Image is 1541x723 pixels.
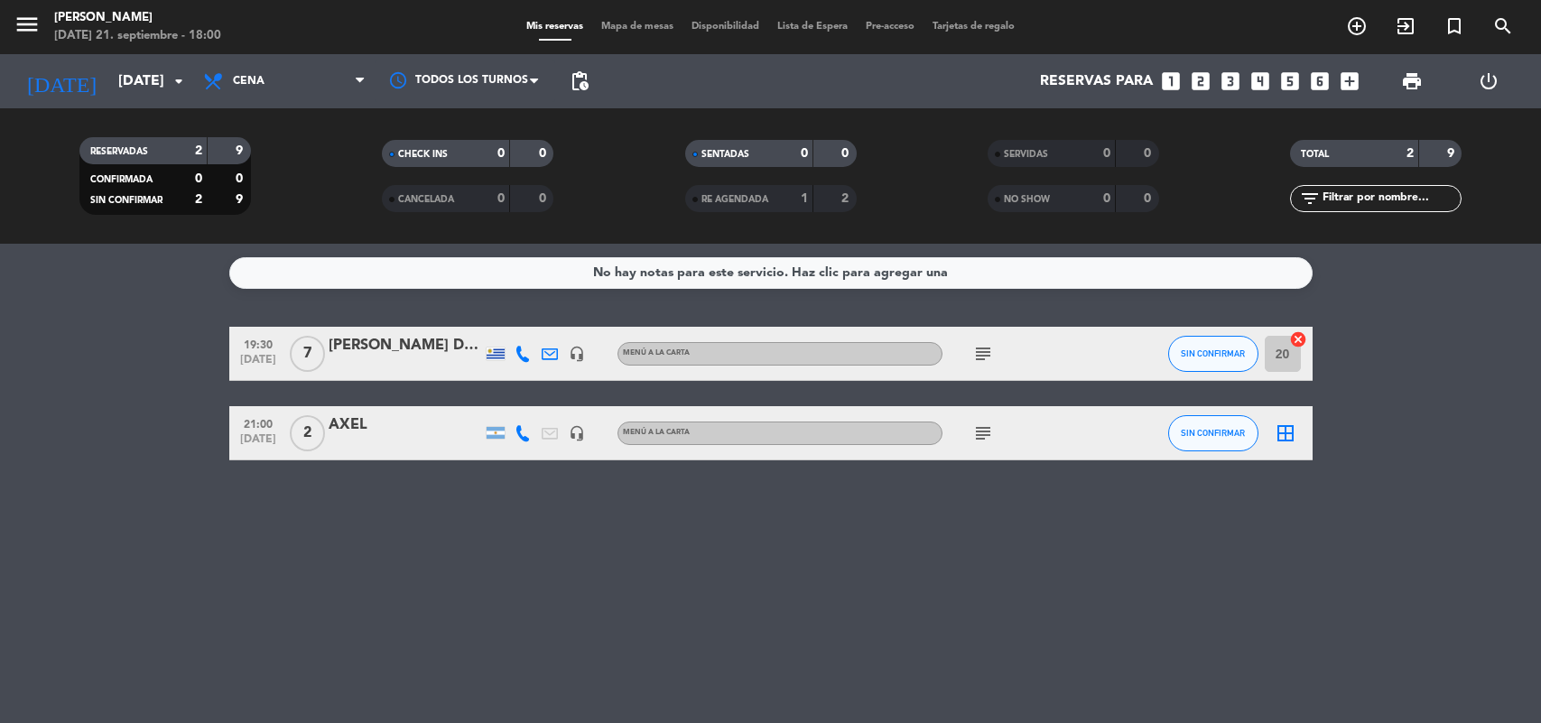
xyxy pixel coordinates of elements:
span: Cena [233,75,265,88]
button: SIN CONFIRMAR [1168,415,1258,451]
div: [PERSON_NAME] [54,9,221,27]
span: Disponibilidad [682,22,768,32]
div: No hay notas para este servicio. Haz clic para agregar una [593,263,948,283]
input: Filtrar por nombre... [1321,189,1461,209]
span: RE AGENDADA [701,195,768,204]
i: arrow_drop_down [168,70,190,92]
span: TOTAL [1301,150,1329,159]
i: menu [14,11,41,38]
strong: 1 [801,192,808,205]
strong: 0 [539,147,550,160]
strong: 2 [841,192,852,205]
span: 19:30 [236,333,281,354]
strong: 0 [236,172,246,185]
span: [DATE] [236,354,281,375]
strong: 0 [1144,192,1155,205]
span: 7 [290,336,325,372]
i: power_settings_new [1478,70,1499,92]
div: [PERSON_NAME] DEL [PERSON_NAME] [329,334,482,357]
div: AXEL [329,413,482,437]
i: subject [972,422,994,444]
span: SENTADAS [701,150,749,159]
i: looks_3 [1219,70,1242,93]
span: CHECK INS [398,150,448,159]
strong: 0 [497,147,505,160]
span: Pre-acceso [857,22,924,32]
strong: 0 [497,192,505,205]
button: menu [14,11,41,44]
div: [DATE] 21. septiembre - 18:00 [54,27,221,45]
i: search [1492,15,1514,37]
i: looks_6 [1308,70,1332,93]
strong: 0 [195,172,202,185]
button: SIN CONFIRMAR [1168,336,1258,372]
span: SIN CONFIRMAR [1181,348,1245,358]
i: looks_4 [1249,70,1272,93]
strong: 9 [236,193,246,206]
span: RESERVADAS [90,147,148,156]
i: looks_5 [1278,70,1302,93]
span: Reservas para [1040,73,1153,90]
i: add_box [1338,70,1361,93]
strong: 0 [1144,147,1155,160]
span: 21:00 [236,412,281,433]
span: [DATE] [236,433,281,454]
strong: 0 [1103,192,1110,205]
strong: 9 [236,144,246,157]
i: headset_mic [569,346,585,362]
i: turned_in_not [1444,15,1465,37]
div: LOG OUT [1451,54,1527,108]
strong: 0 [841,147,852,160]
i: looks_one [1159,70,1183,93]
span: MENÚ A LA CARTA [623,429,690,436]
span: SIN CONFIRMAR [90,196,162,205]
span: SERVIDAS [1004,150,1048,159]
span: SIN CONFIRMAR [1181,428,1245,438]
span: MENÚ A LA CARTA [623,349,690,357]
i: headset_mic [569,425,585,441]
span: print [1401,70,1423,92]
i: looks_two [1189,70,1212,93]
span: Lista de Espera [768,22,857,32]
strong: 0 [1103,147,1110,160]
span: Mis reservas [517,22,592,32]
span: 2 [290,415,325,451]
span: CANCELADA [398,195,454,204]
span: Mapa de mesas [592,22,682,32]
strong: 2 [1406,147,1414,160]
span: Tarjetas de regalo [924,22,1024,32]
span: NO SHOW [1004,195,1050,204]
strong: 2 [195,193,202,206]
span: CONFIRMADA [90,175,153,184]
strong: 0 [539,192,550,205]
i: [DATE] [14,61,109,101]
i: add_circle_outline [1346,15,1368,37]
i: subject [972,343,994,365]
i: exit_to_app [1395,15,1416,37]
span: pending_actions [569,70,590,92]
i: cancel [1289,330,1307,348]
i: filter_list [1299,188,1321,209]
i: border_all [1275,422,1296,444]
strong: 0 [801,147,808,160]
strong: 2 [195,144,202,157]
strong: 9 [1447,147,1458,160]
